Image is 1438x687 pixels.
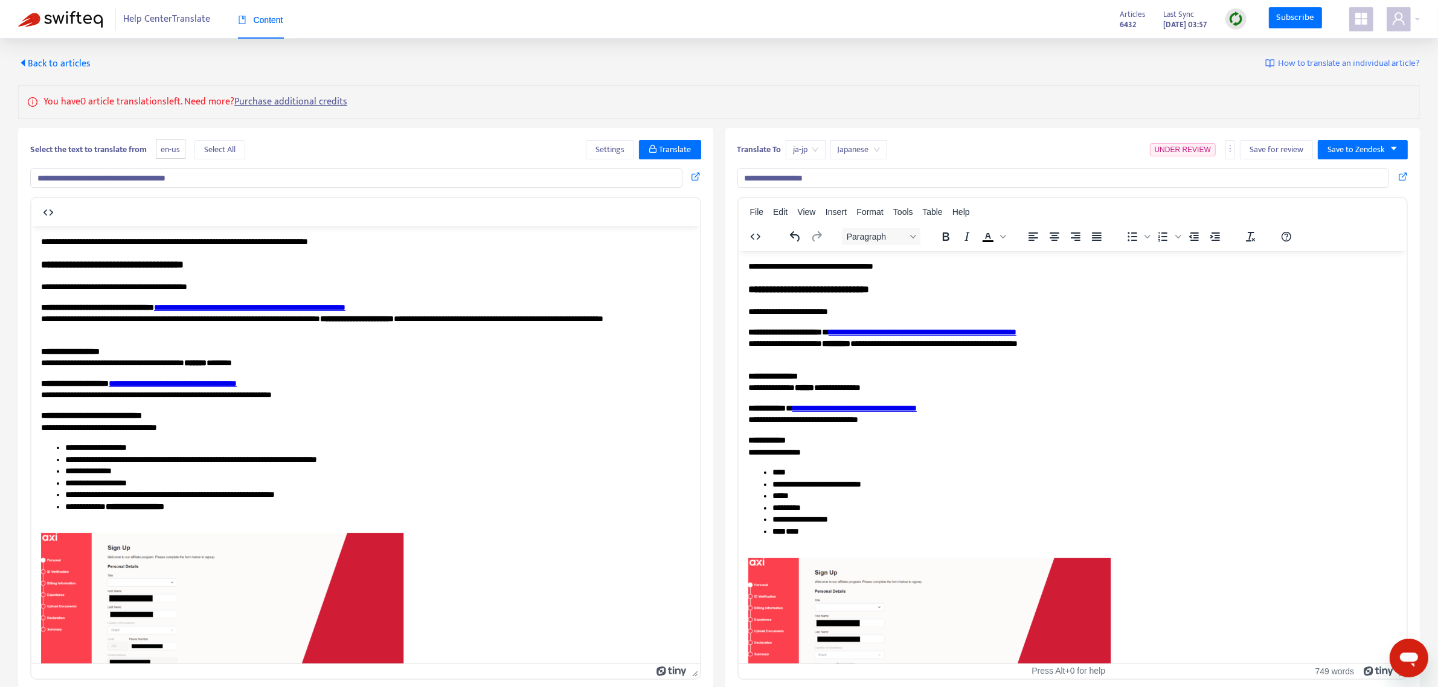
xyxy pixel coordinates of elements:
a: Powered by Tiny [656,666,687,676]
a: How to translate an individual article? [1265,57,1420,71]
span: user [1391,11,1406,26]
button: Italic [956,228,977,245]
p: You have 0 article translations left. Need more? [43,95,347,109]
button: Decrease indent [1183,228,1204,245]
img: sync.dc5367851b00ba804db3.png [1228,11,1244,27]
img: image-link [1265,59,1275,68]
span: UNDER REVIEW [1155,145,1211,154]
button: Align right [1065,228,1085,245]
button: Translate [639,140,701,159]
span: View [797,207,815,217]
span: Save to Zendesk [1327,143,1385,156]
span: Select All [204,143,236,156]
span: File [750,207,764,217]
span: Help Center Translate [124,8,211,31]
span: appstore [1354,11,1369,26]
button: Clear formatting [1240,228,1260,245]
span: more [1226,144,1234,153]
span: Back to articles [18,56,91,72]
div: Press the Up and Down arrow keys to resize the editor. [1394,664,1407,679]
iframe: Rich Text Area [739,251,1407,663]
strong: [DATE] 03:57 [1164,18,1207,31]
span: info-circle [28,95,37,107]
span: Help [952,207,970,217]
span: Save for review [1250,143,1303,156]
span: Edit [773,207,788,217]
button: Redo [806,228,826,245]
button: Increase indent [1204,228,1225,245]
span: caret-down [1390,144,1398,153]
img: Swifteq [18,11,103,28]
button: Align left [1022,228,1043,245]
div: Numbered list [1152,228,1183,245]
span: How to translate an individual article? [1278,57,1420,71]
button: Bold [935,228,955,245]
div: Text color Black [977,228,1007,245]
button: Undo [785,228,805,245]
span: ja-jp [793,141,818,159]
button: Save to Zendeskcaret-down [1318,140,1408,159]
span: Content [238,15,283,25]
b: Select the text to translate from [30,142,147,156]
span: en-us [156,139,185,159]
span: Last Sync [1164,8,1195,21]
span: Format [856,207,883,217]
a: Purchase additional credits [234,94,347,110]
iframe: Button to launch messaging window [1390,639,1428,677]
button: Save for review [1240,140,1313,159]
button: Block Paragraph [841,228,920,245]
button: 749 words [1315,666,1355,676]
button: Justify [1086,228,1106,245]
span: Tools [893,207,913,217]
button: Align center [1044,228,1064,245]
span: Japanese [838,141,880,159]
strong: 6432 [1120,18,1137,31]
a: Subscribe [1269,7,1322,29]
span: Translate [660,143,692,156]
span: Articles [1120,8,1146,21]
span: Settings [595,143,624,156]
div: Bullet list [1122,228,1152,245]
span: caret-left [18,58,28,68]
button: Help [1276,228,1296,245]
button: Select All [194,140,245,159]
button: Settings [586,140,634,159]
b: Translate To [737,142,782,156]
span: Paragraph [846,232,905,241]
span: Insert [826,207,847,217]
button: more [1225,140,1235,159]
span: book [238,16,246,24]
div: Press the Up and Down arrow keys to resize the editor. [687,664,700,679]
div: Press Alt+0 for help [960,666,1177,676]
span: Table [922,207,942,217]
a: Powered by Tiny [1364,666,1394,676]
iframe: Rich Text Area [31,226,700,663]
